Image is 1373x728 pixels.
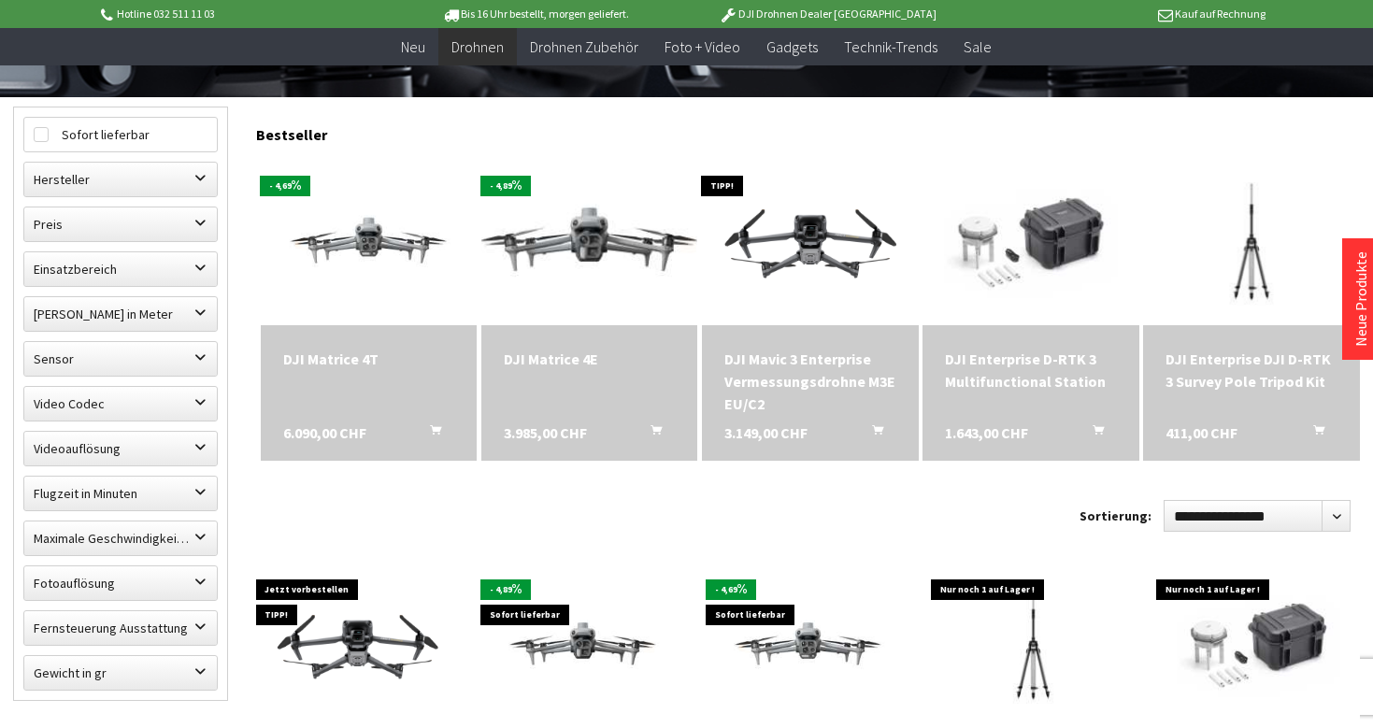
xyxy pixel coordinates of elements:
a: DJI Matrice 4E 3.985,00 CHF In den Warenkorb [504,348,675,370]
button: In den Warenkorb [1070,421,1115,446]
span: Gadgets [766,37,818,56]
button: In den Warenkorb [408,421,452,446]
p: Bis 16 Uhr bestellt, morgen geliefert. [390,3,681,25]
label: Videoauflösung [24,432,217,465]
img: DJI Matrice 4T [261,180,477,302]
span: 411,00 CHF [1166,421,1237,444]
span: Foto + Video [665,37,740,56]
img: DJI Enterprise D-RTK 3 Multifunctional Station [922,161,1138,323]
label: Maximale Flughöhe in Meter [24,297,217,331]
label: Fotoauflösung [24,566,217,600]
img: DJI Matrice 4E [438,156,741,327]
label: Fernsteuerung Ausstattung [24,611,217,645]
label: Gewicht in gr [24,656,217,690]
label: Preis [24,207,217,241]
a: Neue Produkte [1352,251,1370,347]
button: In den Warenkorb [1291,421,1336,446]
label: Sensor [24,342,217,376]
a: Technik-Trends [831,28,951,66]
label: Hersteller [24,163,217,196]
label: Flugzeit in Minuten [24,477,217,510]
label: Sortierung: [1080,501,1151,531]
a: Foto + Video [651,28,753,66]
label: Maximale Geschwindigkeit in km/h [24,521,217,555]
a: Neu [388,28,438,66]
p: DJI Drohnen Dealer [GEOGRAPHIC_DATA] [681,3,973,25]
span: 3.985,00 CHF [504,421,587,444]
p: Kauf auf Rechnung [974,3,1266,25]
a: DJI Enterprise D-RTK 3 Multifunctional Station 1.643,00 CHF In den Warenkorb [945,348,1116,393]
div: Bestseller [256,107,1360,153]
label: Einsatzbereich [24,252,217,286]
div: DJI Enterprise DJI D-RTK 3 Survey Pole Tripod Kit [1166,348,1337,393]
img: DJI Mavic 3E [256,588,459,702]
label: Sofort lieferbar [24,118,217,151]
span: Technik-Trends [844,37,937,56]
div: DJI Enterprise D-RTK 3 Multifunctional Station [945,348,1116,393]
button: In den Warenkorb [850,421,894,446]
a: DJI Matrice 4T 6.090,00 CHF In den Warenkorb [283,348,454,370]
img: DJI Enterprise D-RTK 3 Multifunctional Station [1157,568,1360,721]
div: DJI Matrice 4T [283,348,454,370]
span: 1.643,00 CHF [945,421,1028,444]
span: Drohnen Zubehör [530,37,638,56]
span: Neu [401,37,425,56]
p: Hotline 032 511 11 03 [98,3,390,25]
a: Sale [951,28,1005,66]
span: 6.090,00 CHF [283,421,366,444]
a: DJI Enterprise DJI D-RTK 3 Survey Pole Tripod Kit 411,00 CHF In den Warenkorb [1166,348,1337,393]
img: DJI Matrice 4T [707,588,909,702]
img: DJI Enterprise DJI D-RTK 3 Survey Pole Tripod Kit [1143,161,1359,323]
button: In den Warenkorb [628,421,673,446]
img: DJI Mavic 3E [702,180,918,302]
span: Drohnen [451,37,504,56]
label: Video Codec [24,387,217,421]
a: DJI Mavic 3 Enterprise Vermessungsdrohne M3E EU/C2 3.149,00 CHF In den Warenkorb [724,348,895,415]
a: Gadgets [753,28,831,66]
img: DJI Matrice 4E [481,588,684,702]
span: Sale [964,37,992,56]
img: DJI Enterprise DJI D-RTK 3 Survey Pole Tripod Kit [932,568,1135,721]
div: DJI Matrice 4E [504,348,675,370]
a: Drohnen Zubehör [517,28,651,66]
span: 3.149,00 CHF [724,421,808,444]
div: DJI Mavic 3 Enterprise Vermessungsdrohne M3E EU/C2 [724,348,895,415]
a: Drohnen [438,28,517,66]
